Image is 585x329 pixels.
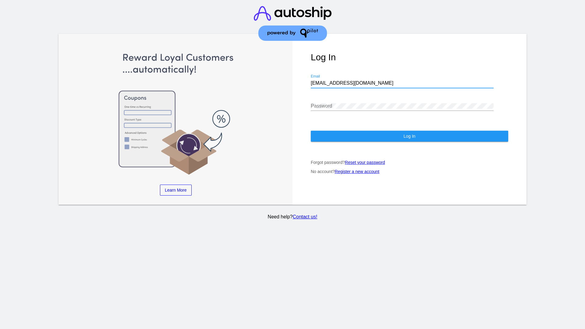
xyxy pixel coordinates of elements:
[311,169,508,174] p: No account?
[403,134,415,139] span: Log In
[311,160,508,165] p: Forgot password?
[58,214,528,220] p: Need help?
[345,160,385,165] a: Reset your password
[292,214,317,219] a: Contact us!
[77,52,275,175] img: Apply Coupons Automatically to Scheduled Orders with QPilot
[311,80,494,86] input: Email
[335,169,379,174] a: Register a new account
[311,131,508,142] button: Log In
[160,185,192,196] a: Learn More
[165,188,187,193] span: Learn More
[311,52,508,62] h1: Log In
